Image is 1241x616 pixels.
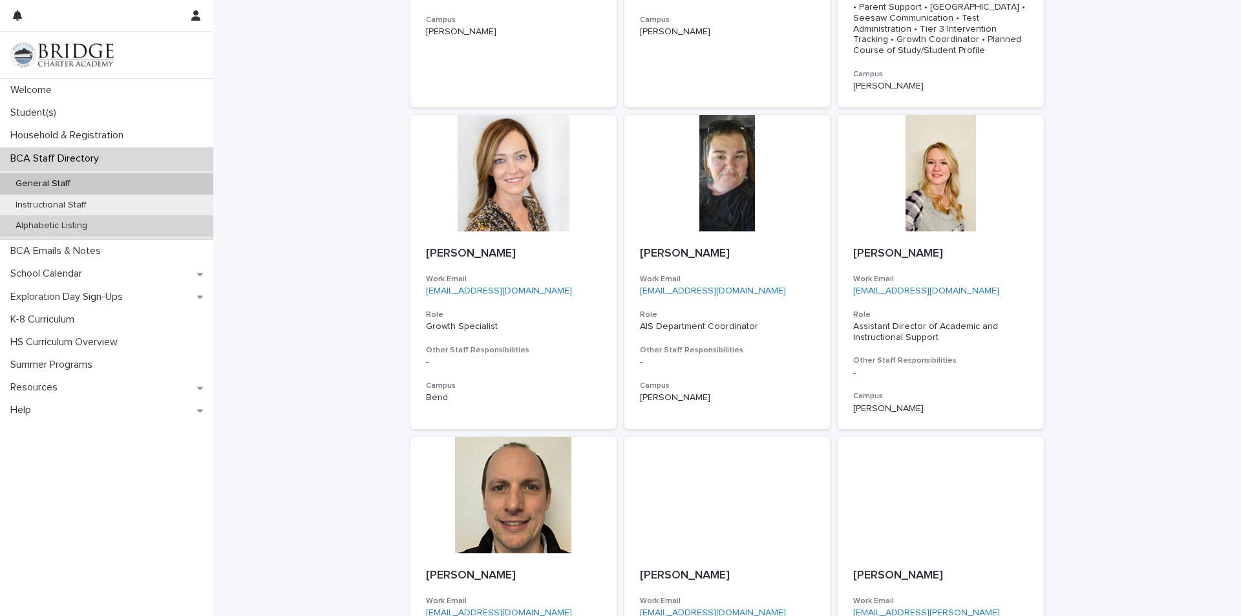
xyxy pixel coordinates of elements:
p: Assistant Director of Academic and Instructional Support [853,321,1028,343]
p: Growth Specialist [426,321,601,332]
a: [PERSON_NAME]Work Email[EMAIL_ADDRESS][DOMAIN_NAME]RoleAIS Department CoordinatorOther Staff Resp... [624,115,831,429]
p: [PERSON_NAME] [853,403,1028,414]
a: [PERSON_NAME]Work Email[EMAIL_ADDRESS][DOMAIN_NAME]RoleAssistant Director of Academic and Instruc... [838,115,1044,429]
h3: Other Staff Responsibilities [853,356,1028,366]
h3: Other Staff Responsibilities [426,345,601,356]
p: General Staff [5,178,81,189]
p: Welcome [5,84,62,96]
p: [PERSON_NAME] [426,569,601,583]
h3: Work Email [426,274,601,284]
p: [PERSON_NAME] [853,81,1028,92]
h3: Role [640,310,815,320]
p: [PERSON_NAME] [640,27,815,37]
h3: Other Staff Responsibilities [640,345,815,356]
p: BCA Emails & Notes [5,245,111,257]
h3: Role [426,310,601,320]
div: - [426,357,601,368]
h3: Campus [426,15,601,25]
p: Bend [426,392,601,403]
a: [EMAIL_ADDRESS][DOMAIN_NAME] [426,286,572,295]
a: [EMAIL_ADDRESS][DOMAIN_NAME] [853,286,999,295]
h3: Campus [640,381,815,391]
h3: Campus [426,381,601,391]
a: [PERSON_NAME]Work Email[EMAIL_ADDRESS][DOMAIN_NAME]RoleGrowth SpecialistOther Staff Responsibilit... [410,115,617,429]
p: [PERSON_NAME] [426,27,601,37]
p: K-8 Curriculum [5,313,85,326]
div: - [853,368,1028,379]
p: Instructional Staff [5,200,97,211]
p: Resources [5,381,68,394]
h3: Work Email [853,274,1028,284]
p: Household & Registration [5,129,134,142]
p: [PERSON_NAME] [640,247,815,261]
p: HS Curriculum Overview [5,336,128,348]
p: Student(s) [5,107,67,119]
p: Exploration Day Sign-Ups [5,291,133,303]
p: [PERSON_NAME] [640,569,815,583]
p: BCA Staff Directory [5,153,109,165]
p: [PERSON_NAME] [426,247,601,261]
p: [PERSON_NAME] [853,569,1028,583]
div: • Parent Support • [GEOGRAPHIC_DATA] • Seesaw Communication • Test Administration • Tier 3 Interv... [853,2,1028,56]
h3: Campus [853,69,1028,80]
p: [PERSON_NAME] [640,392,815,403]
p: [PERSON_NAME] [853,247,1028,261]
p: School Calendar [5,268,92,280]
h3: Work Email [853,596,1028,606]
p: Help [5,404,41,416]
h3: Role [853,310,1028,320]
h3: Work Email [426,596,601,606]
p: Summer Programs [5,359,103,371]
h3: Campus [853,391,1028,401]
h3: Campus [640,15,815,25]
img: V1C1m3IdTEidaUdm9Hs0 [10,42,114,68]
p: AIS Department Coordinator [640,321,815,332]
p: Alphabetic Listing [5,220,98,231]
h3: Work Email [640,596,815,606]
div: - [640,357,815,368]
a: [EMAIL_ADDRESS][DOMAIN_NAME] [640,286,786,295]
h3: Work Email [640,274,815,284]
